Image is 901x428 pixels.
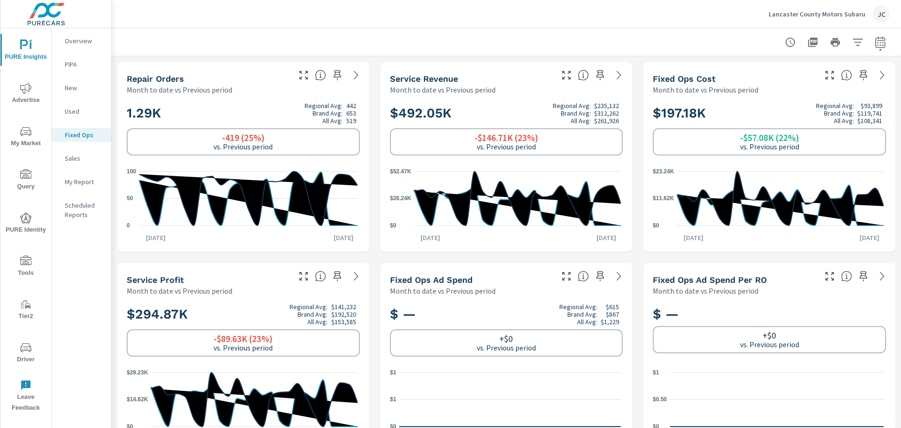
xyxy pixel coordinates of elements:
button: "Export Report to PDF" [803,33,822,52]
a: See more details in report [875,68,890,83]
p: $312,262 [594,109,619,117]
h6: -419 (25%) [222,133,265,142]
div: Overview [52,34,111,48]
p: Brand Avg: [824,109,854,117]
span: Save this to your personalized report [856,68,871,83]
p: vs. Previous period [214,343,273,352]
div: nav menu [0,28,51,417]
span: Query [3,169,48,192]
h5: Fixed Ops Ad Spend Per RO [653,275,767,285]
p: vs. Previous period [214,142,273,151]
span: Total profit generated by the dealership from all Repair Orders closed over the selected date ran... [315,271,326,282]
p: Month to date vs Previous period [653,285,758,296]
p: Lancaster County Motors Subaru [769,10,865,18]
p: Fixed Ops [65,130,104,140]
text: $1 [653,369,659,376]
h2: $ — [390,303,623,326]
h6: +$0 [763,331,776,340]
div: Fixed Ops [52,128,111,142]
p: $192,520 [331,311,356,318]
text: $1 [390,369,397,376]
button: Select Date Range [871,33,890,52]
p: Used [65,107,104,116]
p: Brand Avg: [313,109,343,117]
p: Sales [65,154,104,163]
text: $1 [390,397,397,403]
p: vs. Previous period [477,343,536,352]
text: $0.50 [653,397,667,403]
div: New [52,81,111,95]
p: All Avg: [322,117,343,125]
h6: +$0 [499,334,513,343]
p: vs. Previous period [740,142,799,151]
p: PIPA [65,60,104,69]
p: All Avg: [577,318,597,326]
p: Brand Avg: [298,311,328,318]
p: 519 [346,117,356,125]
text: $0 [390,222,397,229]
text: $26.24K [390,195,412,202]
p: Regional Avg: [816,102,854,109]
p: Brand Avg: [561,109,591,117]
span: PURE Identity [3,212,48,235]
div: My Report [52,175,111,189]
p: Scheduled Reports [65,201,104,219]
span: Tools [3,256,48,279]
text: 100 [127,168,136,175]
span: Save this to your personalized report [856,269,871,284]
text: $23.24K [653,168,674,175]
div: JC [873,6,890,23]
span: PURE Insights [3,39,48,62]
span: Save this to your personalized report [330,68,345,83]
p: [DATE] [677,233,710,242]
h5: Fixed Ops Ad Spend [390,275,473,285]
p: Month to date vs Previous period [127,285,232,296]
text: $52.47K [390,168,412,175]
div: Scheduled Reports [52,198,111,222]
h2: $ — [653,306,886,322]
p: $615 [606,303,619,311]
a: See more details in report [349,269,364,284]
p: vs. Previous period [477,142,536,151]
div: Used [52,104,111,118]
p: $119,741 [857,109,882,117]
p: Regional Avg: [290,303,328,311]
p: [DATE] [139,233,172,242]
h2: $197.18K [653,102,886,125]
p: [DATE] [327,233,360,242]
span: Save this to your personalized report [330,269,345,284]
p: All Avg: [834,117,854,125]
h5: Fixed Ops Cost [653,74,716,84]
span: Save this to your personalized report [593,269,608,284]
h5: Service Revenue [390,74,458,84]
button: Apply Filters [848,33,867,52]
h6: -$89.63K (23%) [214,334,273,343]
p: Month to date vs Previous period [390,285,496,296]
h6: -$146.71K (23%) [474,133,538,142]
text: 0 [127,222,130,229]
text: $0 [653,222,659,229]
p: Regional Avg: [305,102,343,109]
p: [DATE] [853,233,886,242]
p: [DATE] [590,233,623,242]
span: Total cost of Fixed Operations-oriented media for all PureCars channels over the selected date ra... [578,271,589,282]
p: $235,132 [594,102,619,109]
span: Save this to your personalized report [593,68,608,83]
span: Total cost incurred by the dealership from all Repair Orders closed over the selected date range.... [841,70,852,81]
p: 442 [346,102,356,109]
p: $1,229 [601,318,619,326]
text: $14.62K [127,397,148,403]
p: Month to date vs Previous period [127,84,232,95]
p: Regional Avg: [553,102,591,109]
h5: Service Profit [127,275,184,285]
span: Driver [3,342,48,365]
p: New [65,83,104,93]
p: $93,899 [861,102,882,109]
p: $108,341 [857,117,882,125]
button: Make Fullscreen [296,269,311,284]
a: See more details in report [611,68,626,83]
p: My Report [65,177,104,187]
p: [DATE] [414,233,447,242]
p: All Avg: [307,318,328,326]
span: Average cost of Fixed Operations-oriented advertising per each Repair Order closed at the dealer ... [841,271,852,282]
